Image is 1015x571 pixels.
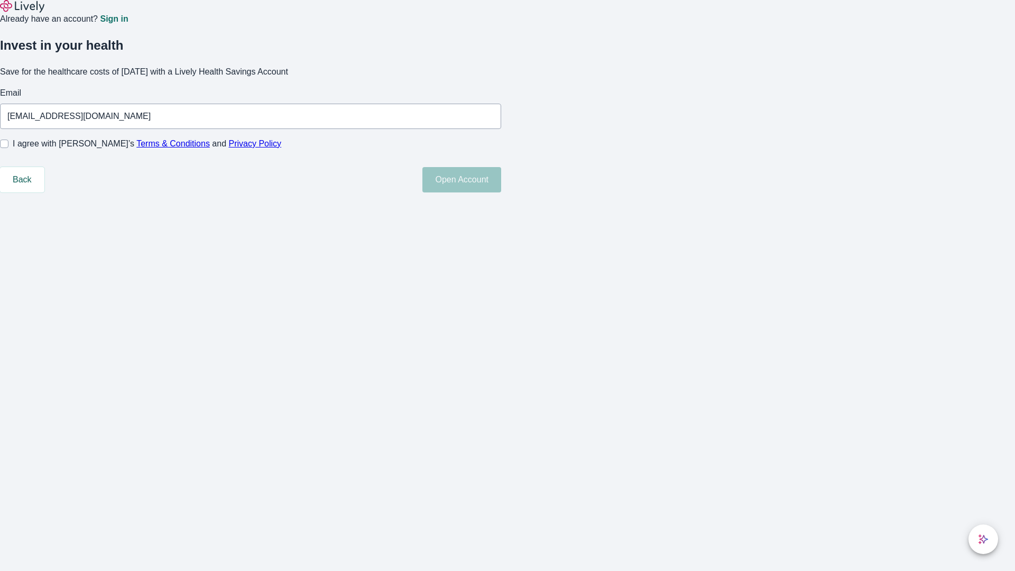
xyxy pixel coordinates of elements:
a: Privacy Policy [229,139,282,148]
svg: Lively AI Assistant [978,534,989,545]
a: Terms & Conditions [136,139,210,148]
button: chat [968,524,998,554]
span: I agree with [PERSON_NAME]’s and [13,137,281,150]
a: Sign in [100,15,128,23]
